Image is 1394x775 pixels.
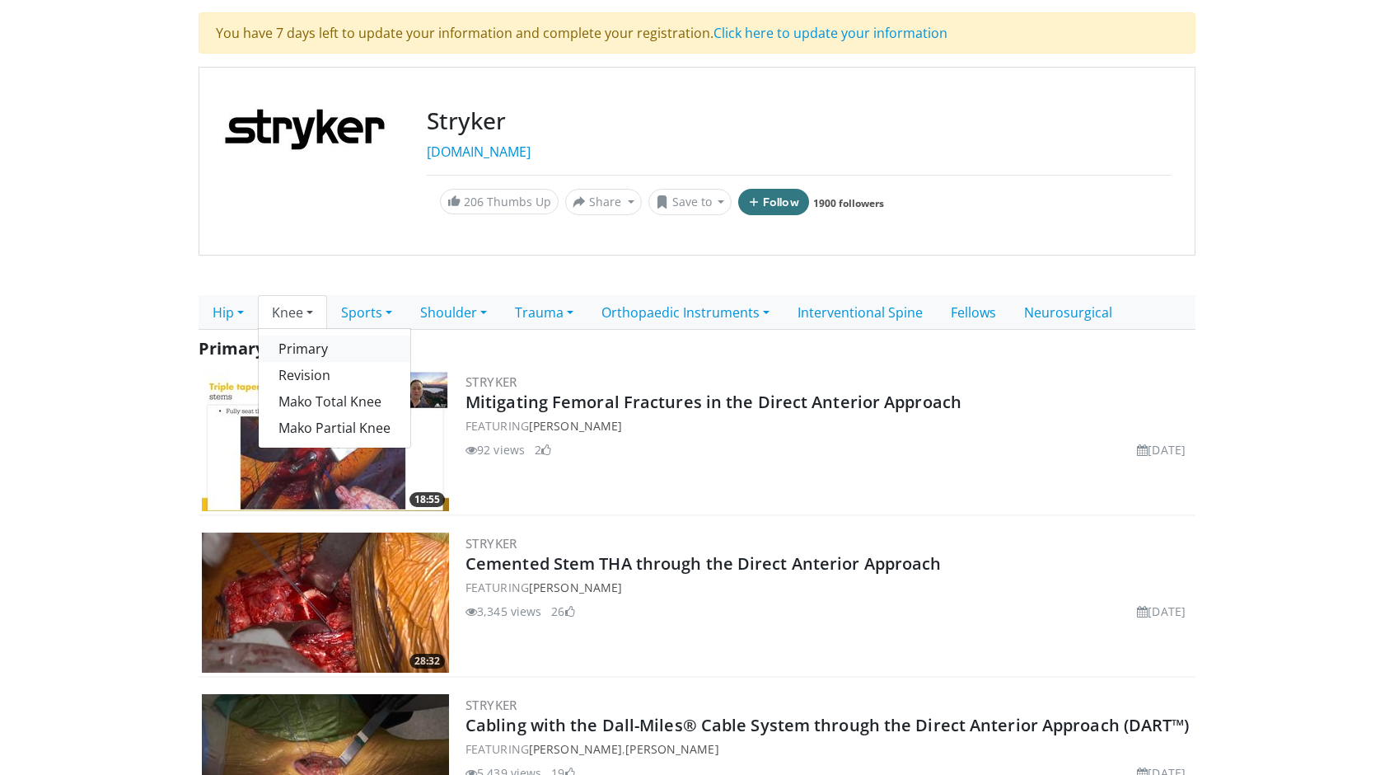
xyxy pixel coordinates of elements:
[202,533,449,673] a: 28:32
[427,143,531,161] a: [DOMAIN_NAME]
[327,295,406,330] a: Sports
[535,441,551,458] li: 2
[529,418,622,434] a: [PERSON_NAME]
[501,295,587,330] a: Trauma
[465,603,541,620] li: 3,345 views
[465,441,525,458] li: 92 views
[465,391,961,413] a: Mitigating Femoral Fractures in the Direct Anterior Approach
[625,741,718,757] a: [PERSON_NAME]
[202,533,449,673] img: 4f02d6de-8da9-4374-a3c3-ef38668d42aa.300x170_q85_crop-smart_upscale.jpg
[199,12,1195,54] div: You have 7 days left to update your information and complete your registration.
[409,654,445,669] span: 28:32
[259,415,410,441] a: Mako Partial Knee
[784,295,937,330] a: Interventional Spine
[465,417,1192,434] div: FEATURING
[465,535,517,552] a: Stryker
[202,371,449,511] a: 18:55
[202,371,449,511] img: 6b74bb2b-472e-4d3e-b866-15df13bf8239.300x170_q85_crop-smart_upscale.jpg
[465,373,517,390] a: Stryker
[648,189,732,215] button: Save to
[409,492,445,507] span: 18:55
[258,295,327,330] a: Knee
[259,362,410,388] a: Revision
[427,107,1172,135] h3: Stryker
[465,579,1192,596] div: FEATURING
[738,189,809,215] button: Follow
[529,580,622,595] a: [PERSON_NAME]
[1137,603,1186,620] li: [DATE]
[587,295,784,330] a: Orthopaedic Instruments
[259,336,410,362] a: Primary
[440,189,559,214] a: 206 Thumbs Up
[551,603,574,620] li: 26
[713,24,947,42] a: Click here to update your information
[259,388,410,415] a: Mako Total Knee
[199,337,264,359] span: Primary
[1137,441,1186,458] li: [DATE]
[464,194,484,209] span: 206
[406,295,501,330] a: Shoulder
[565,189,642,215] button: Share
[465,552,941,575] a: Cemented Stem THA through the Direct Anterior Approach
[465,697,517,713] a: Stryker
[1010,295,1126,330] a: Neurosurgical
[465,714,1190,736] a: Cabling with the Dall-Miles® Cable System through the Direct Anterior Approach (DART™)
[199,295,258,330] a: Hip
[813,196,884,210] a: 1900 followers
[937,295,1010,330] a: Fellows
[529,741,622,757] a: [PERSON_NAME]
[465,740,1192,758] div: FEATURING ,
